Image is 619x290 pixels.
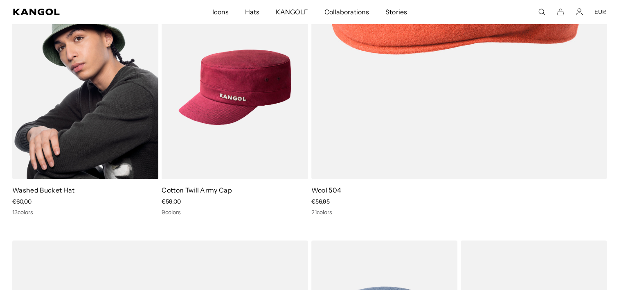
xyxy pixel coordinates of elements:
a: Kangol [13,9,140,15]
div: 9 colors [162,208,308,216]
div: 21 colors [311,208,607,216]
div: 13 colors [12,208,158,216]
a: Account [576,8,583,16]
a: Wool 504 [311,186,342,194]
a: Cotton Twill Army Cap [162,186,232,194]
span: €59,00 [162,198,181,205]
span: €56,95 [311,198,330,205]
span: €60,00 [12,198,32,205]
a: Washed Bucket Hat [12,186,74,194]
button: EUR [594,8,606,16]
summary: Search here [538,8,545,16]
button: Cart [557,8,564,16]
